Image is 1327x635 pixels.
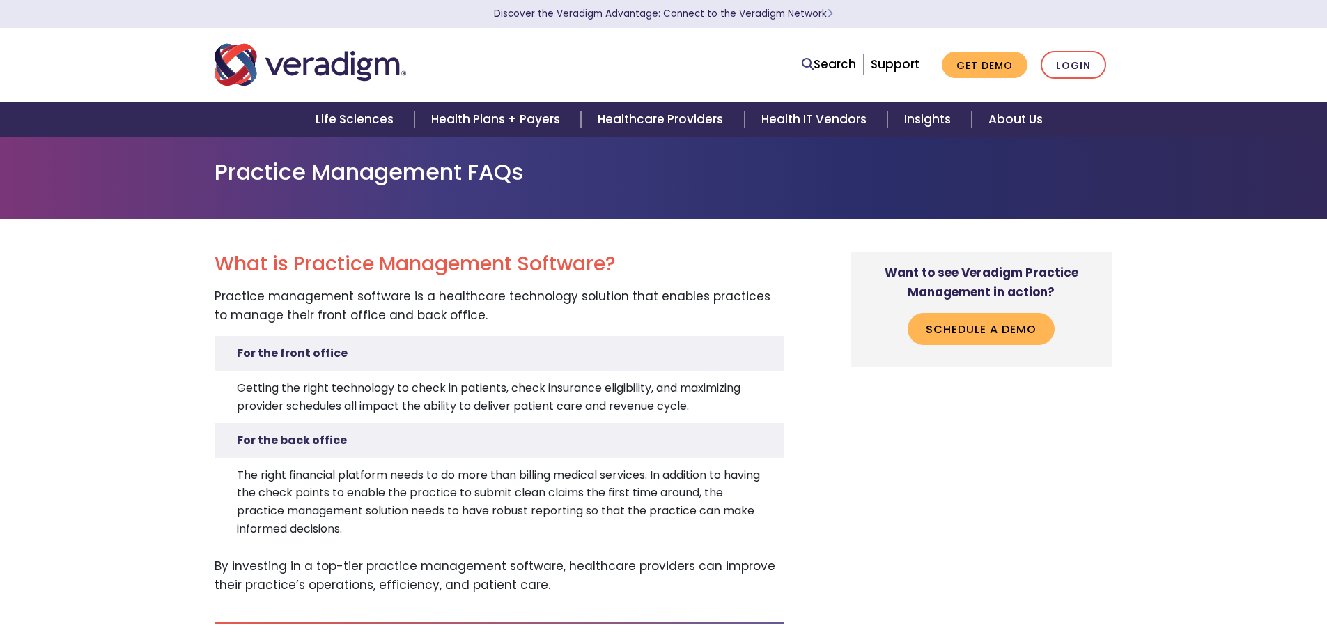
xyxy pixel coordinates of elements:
[887,102,972,137] a: Insights
[215,371,784,423] td: Getting the right technology to check in patients, check insurance eligibility, and maximizing pr...
[1041,51,1106,79] a: Login
[871,56,919,72] a: Support
[299,102,414,137] a: Life Sciences
[215,287,784,325] p: Practice management software is a healthcare technology solution that enables practices to manage...
[802,55,856,74] a: Search
[885,264,1078,300] strong: Want to see Veradigm Practice Management in action?
[581,102,744,137] a: Healthcare Providers
[215,252,784,276] h2: What is Practice Management Software?
[215,159,1113,185] h1: Practice Management FAQs
[942,52,1027,79] a: Get Demo
[494,7,833,20] a: Discover the Veradigm Advantage: Connect to the Veradigm NetworkLearn More
[972,102,1060,137] a: About Us
[827,7,833,20] span: Learn More
[215,557,784,595] p: By investing in a top-tier practice management software, healthcare providers can improve their p...
[215,42,406,88] img: Veradigm logo
[215,458,784,546] td: The right financial platform needs to do more than billing medical services. In addition to havin...
[215,336,784,371] th: For the front office
[908,313,1055,345] a: Schedule a Demo
[414,102,581,137] a: Health Plans + Payers
[215,423,784,458] th: For the back office
[745,102,887,137] a: Health IT Vendors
